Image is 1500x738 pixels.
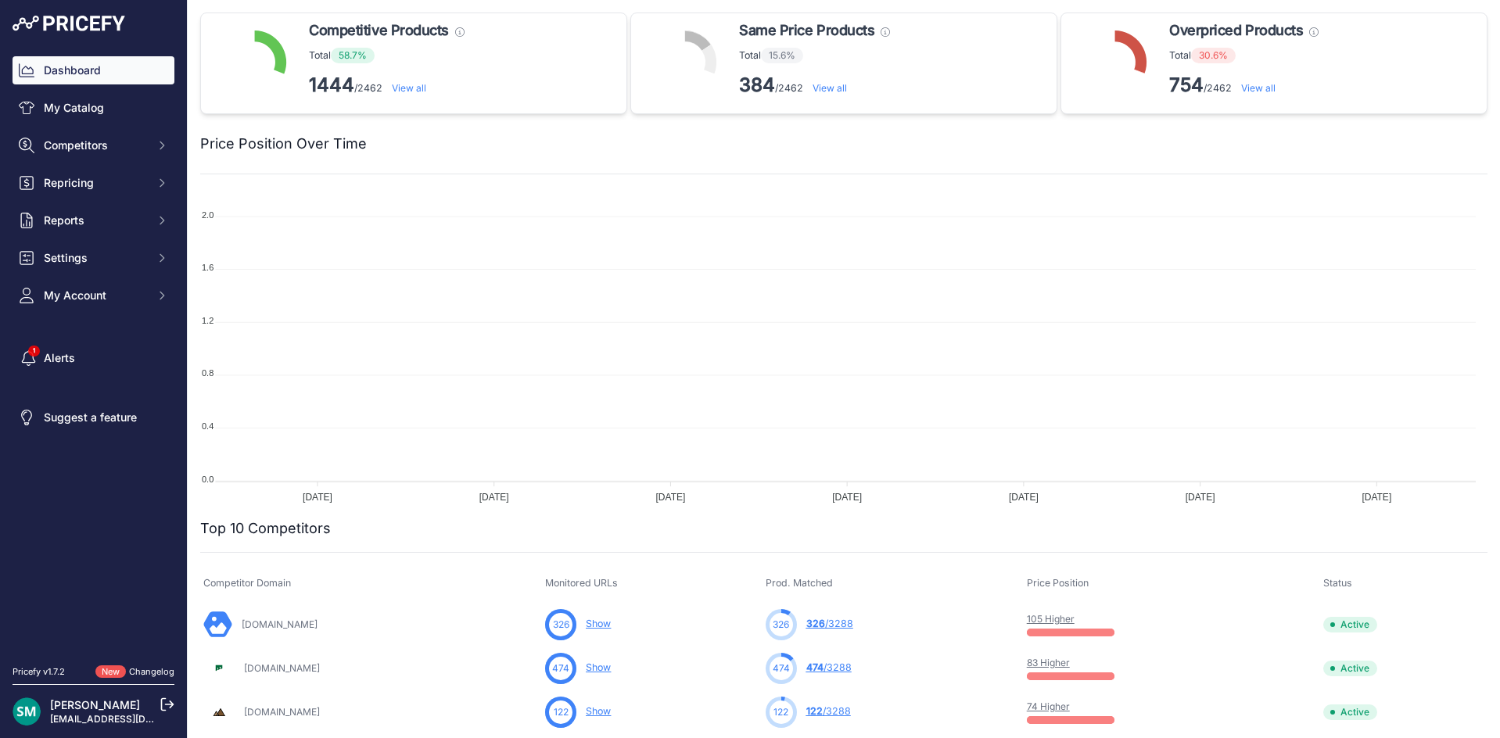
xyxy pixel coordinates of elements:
a: Show [586,661,611,673]
a: Alerts [13,344,174,372]
span: Monitored URLs [545,577,618,589]
a: 83 Higher [1027,657,1070,668]
tspan: [DATE] [1362,492,1391,503]
tspan: [DATE] [832,492,862,503]
button: My Account [13,281,174,310]
a: [DOMAIN_NAME] [244,662,320,674]
strong: 384 [739,73,775,96]
span: 122 [806,705,823,717]
span: Overpriced Products [1169,20,1303,41]
a: [PERSON_NAME] [50,698,140,711]
span: Active [1323,661,1377,676]
a: [EMAIL_ADDRESS][DOMAIN_NAME] [50,713,214,725]
span: Reports [44,213,146,228]
div: Pricefy v1.7.2 [13,665,65,679]
p: /2462 [1169,73,1319,98]
button: Competitors [13,131,174,159]
span: Competitive Products [309,20,449,41]
nav: Sidebar [13,56,174,647]
tspan: [DATE] [1186,492,1215,503]
span: Same Price Products [739,20,874,41]
a: Dashboard [13,56,174,84]
tspan: 1.2 [202,316,214,325]
a: 122/3288 [806,705,851,717]
tspan: 2.0 [202,210,214,220]
button: Reports [13,206,174,235]
a: 105 Higher [1027,613,1075,625]
span: Price Position [1027,577,1089,589]
p: /2462 [309,73,465,98]
a: [DOMAIN_NAME] [244,706,320,718]
tspan: [DATE] [303,492,332,503]
tspan: 0.0 [202,475,214,484]
strong: 1444 [309,73,354,96]
p: Total [1169,48,1319,63]
tspan: [DATE] [1009,492,1039,503]
span: Active [1323,617,1377,632]
span: 474 [806,661,824,673]
span: Prod. Matched [766,577,833,589]
a: View all [813,82,847,94]
span: 58.7% [331,48,375,63]
p: Total [739,48,890,63]
tspan: [DATE] [656,492,686,503]
h2: Top 10 Competitors [200,518,331,539]
strong: 754 [1169,73,1204,96]
a: 74 Higher [1027,700,1070,712]
button: Repricing [13,169,174,197]
span: 122 [773,705,788,719]
a: Show [586,618,611,629]
a: My Catalog [13,94,174,122]
a: View all [392,82,426,94]
span: 15.6% [761,48,803,63]
span: Repricing [44,175,146,191]
a: View all [1241,82,1276,94]
a: Suggest a feature [13,403,174,432]
a: 474/3288 [806,661,852,673]
span: 474 [552,661,569,675]
tspan: 0.8 [202,368,214,378]
span: New [95,665,126,679]
span: Status [1323,577,1352,589]
span: Competitor Domain [203,577,291,589]
tspan: 0.4 [202,421,214,431]
span: 326 [553,618,569,632]
span: Competitors [44,138,146,153]
span: Active [1323,704,1377,720]
p: /2462 [739,73,890,98]
span: 326 [806,618,825,629]
a: Show [586,705,611,717]
p: Total [309,48,465,63]
a: Changelog [129,666,174,677]
img: Pricefy Logo [13,16,125,31]
tspan: [DATE] [479,492,509,503]
span: 474 [773,661,790,675]
span: 326 [773,618,789,632]
a: 326/3288 [806,618,853,629]
span: 122 [554,705,569,719]
button: Settings [13,244,174,272]
span: My Account [44,288,146,303]
h2: Price Position Over Time [200,133,367,155]
a: [DOMAIN_NAME] [242,618,318,630]
span: Settings [44,250,146,266]
tspan: 1.6 [202,263,214,272]
span: 30.6% [1191,48,1236,63]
